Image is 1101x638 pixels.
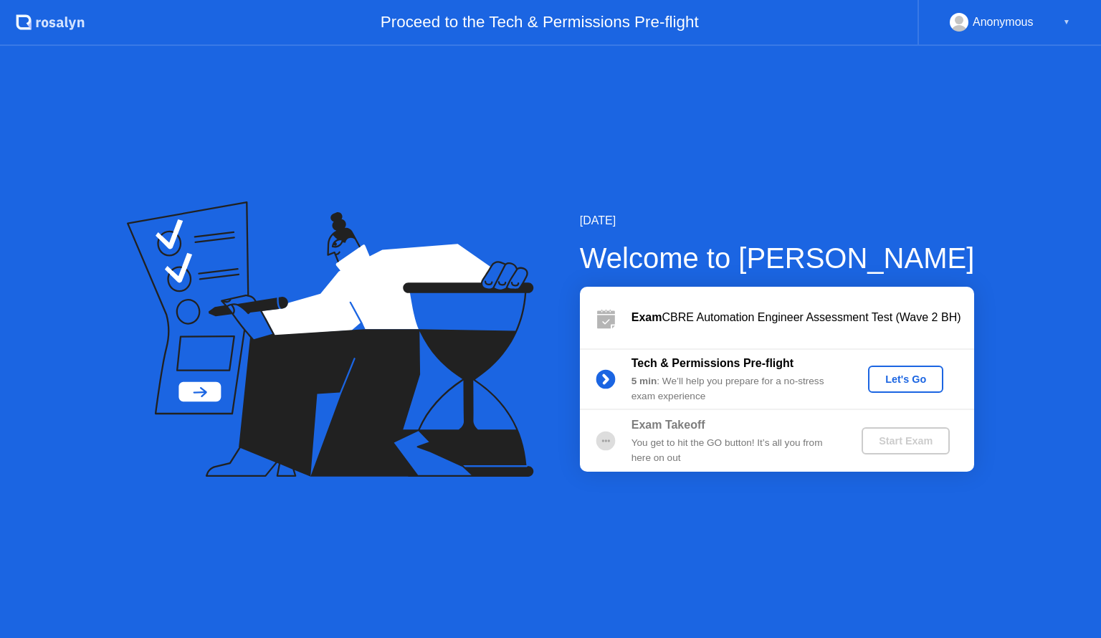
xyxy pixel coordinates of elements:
div: : We’ll help you prepare for a no-stress exam experience [631,374,838,404]
button: Let's Go [868,366,943,393]
div: ▼ [1063,13,1070,32]
div: Anonymous [973,13,1034,32]
div: [DATE] [580,212,975,229]
div: Start Exam [867,435,944,447]
button: Start Exam [862,427,950,454]
b: Exam [631,311,662,323]
b: Tech & Permissions Pre-flight [631,357,793,369]
div: CBRE Automation Engineer Assessment Test (Wave 2 BH) [631,309,974,326]
b: 5 min [631,376,657,386]
b: Exam Takeoff [631,419,705,431]
div: You get to hit the GO button! It’s all you from here on out [631,436,838,465]
div: Let's Go [874,373,938,385]
div: Welcome to [PERSON_NAME] [580,237,975,280]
